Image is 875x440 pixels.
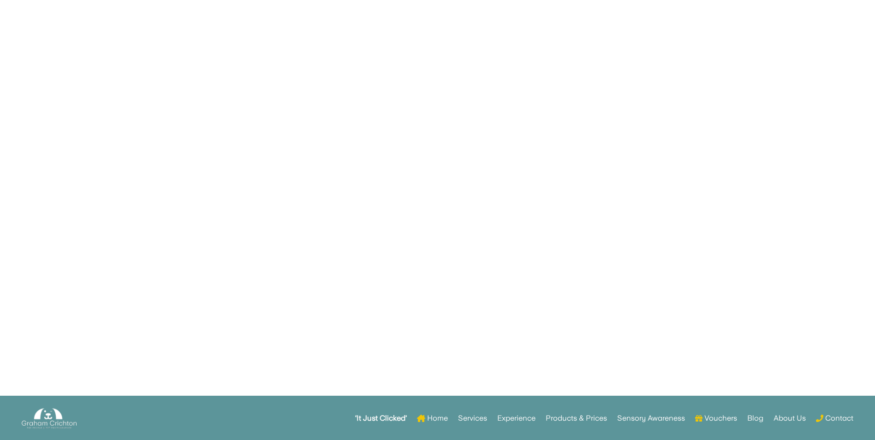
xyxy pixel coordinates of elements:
[747,400,763,436] a: Blog
[695,400,737,436] a: Vouchers
[458,400,487,436] a: Services
[617,400,685,436] a: Sensory Awareness
[355,415,407,422] strong: ‘It Just Clicked’
[497,400,536,436] a: Experience
[546,400,607,436] a: Products & Prices
[816,400,853,436] a: Contact
[355,400,407,436] a: ‘It Just Clicked’
[417,400,448,436] a: Home
[774,400,806,436] a: About Us
[22,406,76,431] img: Graham Crichton Photography Logo - Graham Crichton - Belfast Family & Pet Photography Studio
